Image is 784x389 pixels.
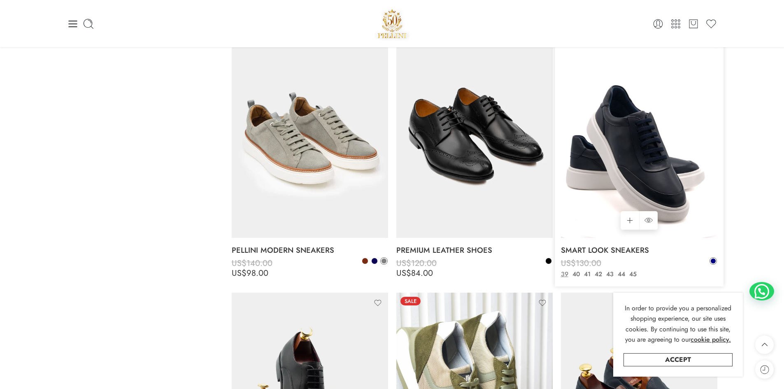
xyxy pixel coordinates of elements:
[623,353,733,366] a: Accept
[232,257,247,269] span: US$
[371,257,378,265] a: Dark Navy
[616,270,627,279] a: 44
[710,257,717,265] a: Navy
[361,257,369,265] a: Brown
[582,270,593,279] a: 41
[688,18,699,30] a: Cart
[545,257,552,265] a: Black
[232,242,388,259] a: PELLINI MODERN SNEAKERS
[561,267,576,279] span: US$
[380,257,388,265] a: Grey
[396,257,437,269] bdi: 120.00
[232,257,272,269] bdi: 140.00
[561,242,717,259] a: SMART LOOK SNEAKERS
[396,267,411,279] span: US$
[639,211,658,230] a: QUICK SHOP
[570,270,582,279] a: 40
[232,267,268,279] bdi: 98.00
[593,270,604,279] a: 42
[561,257,601,269] bdi: 130.00
[375,6,410,41] img: Pellini
[396,257,411,269] span: US$
[561,257,576,269] span: US$
[652,18,664,30] a: Login / Register
[627,270,639,279] a: 45
[604,270,616,279] a: 43
[561,267,597,279] bdi: 91.00
[691,334,731,345] a: cookie policy.
[396,242,553,259] a: PREMIUM LEATHER SHOES
[232,267,247,279] span: US$
[400,297,421,305] span: Sale
[559,270,570,279] a: 39
[625,303,731,345] span: In order to provide you a personalized shopping experience, our site uses cookies. By continuing ...
[375,6,410,41] a: Pellini -
[705,18,717,30] a: Wishlist
[396,267,433,279] bdi: 84.00
[621,211,639,230] a: Select options for “SMART LOOK SNEAKERS”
